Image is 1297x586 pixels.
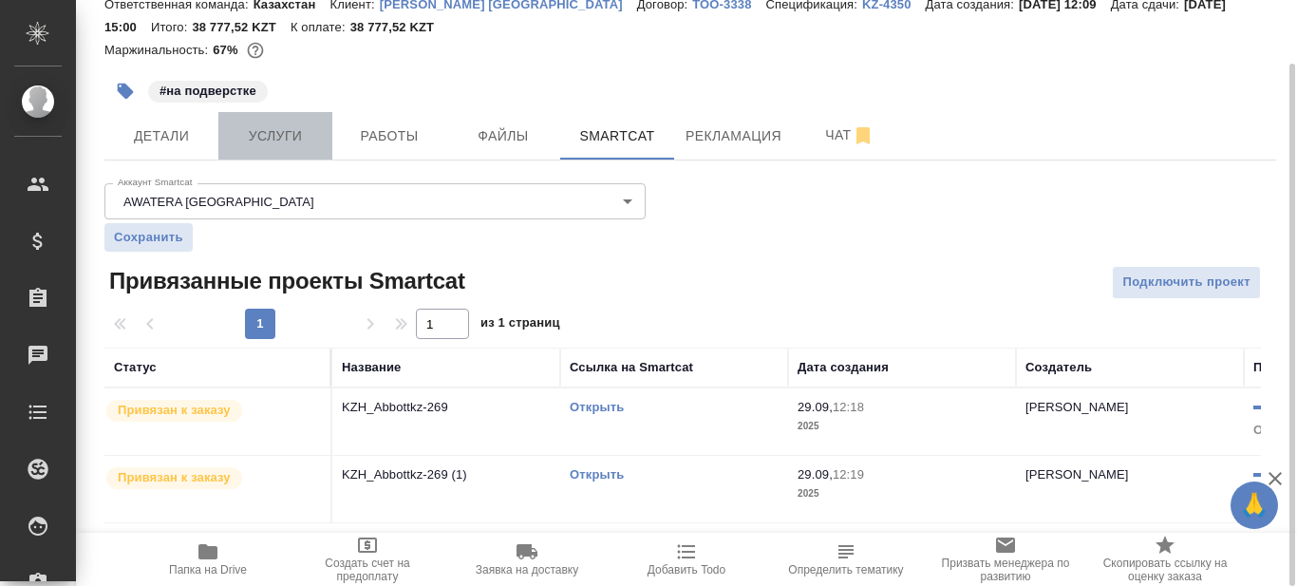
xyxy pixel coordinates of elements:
[798,358,889,377] div: Дата создания
[1231,482,1278,529] button: 🙏
[476,563,578,577] span: Заявка на доставку
[344,124,435,148] span: Работы
[926,533,1085,586] button: Призвать менеджера по развитию
[1025,358,1092,377] div: Создатель
[570,467,624,482] a: Открыть
[114,228,183,247] span: Сохранить
[291,20,350,34] p: К оплате:
[104,266,465,296] span: Привязанные проекты Smartcat
[118,468,231,487] p: Привязан к заказу
[243,38,268,63] button: 1724.96 RUB;
[798,484,1006,503] p: 2025
[169,563,247,577] span: Папка на Drive
[480,312,560,339] span: из 1 страниц
[648,563,725,577] span: Добавить Todo
[104,70,146,112] button: Добавить тэг
[937,557,1074,583] span: Призвать менеджера по развитию
[798,400,833,414] p: 29.09,
[1122,272,1250,293] span: Подключить проект
[798,417,1006,436] p: 2025
[213,43,242,57] p: 67%
[833,467,864,482] p: 12:19
[447,533,607,586] button: Заявка на доставку
[342,398,551,417] p: KZH_Abbottkz-269
[104,43,213,57] p: Маржинальность:
[1238,485,1270,525] span: 🙏
[342,358,401,377] div: Название
[104,183,646,219] div: AWATERA [GEOGRAPHIC_DATA]
[788,563,903,577] span: Определить тематику
[607,533,766,586] button: Добавить Todo
[458,124,549,148] span: Файлы
[570,400,624,414] a: Открыть
[1085,533,1245,586] button: Скопировать ссылку на оценку заказа
[1025,400,1129,414] p: [PERSON_NAME]
[350,20,449,34] p: 38 777,52 KZT
[104,223,193,252] button: Сохранить
[1025,467,1129,482] p: [PERSON_NAME]
[1097,557,1233,583] span: Скопировать ссылку на оценку заказа
[798,467,833,482] p: 29.09,
[570,358,693,377] div: Ссылка на Smartcat
[114,358,157,377] div: Статус
[833,400,864,414] p: 12:18
[192,20,291,34] p: 38 777,52 KZT
[151,20,192,34] p: Итого:
[116,124,207,148] span: Детали
[230,124,321,148] span: Услуги
[342,465,551,484] p: KZH_Abbottkz-269 (1)
[852,124,874,147] svg: Отписаться
[1112,266,1261,299] button: Подключить проект
[160,82,256,101] p: #на подверстке
[299,557,436,583] span: Создать счет на предоплату
[118,401,231,420] p: Привязан к заказу
[572,124,663,148] span: Smartcat
[766,533,926,586] button: Определить тематику
[118,194,320,210] button: AWATERA [GEOGRAPHIC_DATA]
[288,533,447,586] button: Создать счет на предоплату
[804,123,895,147] span: Чат
[686,124,781,148] span: Рекламация
[128,533,288,586] button: Папка на Drive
